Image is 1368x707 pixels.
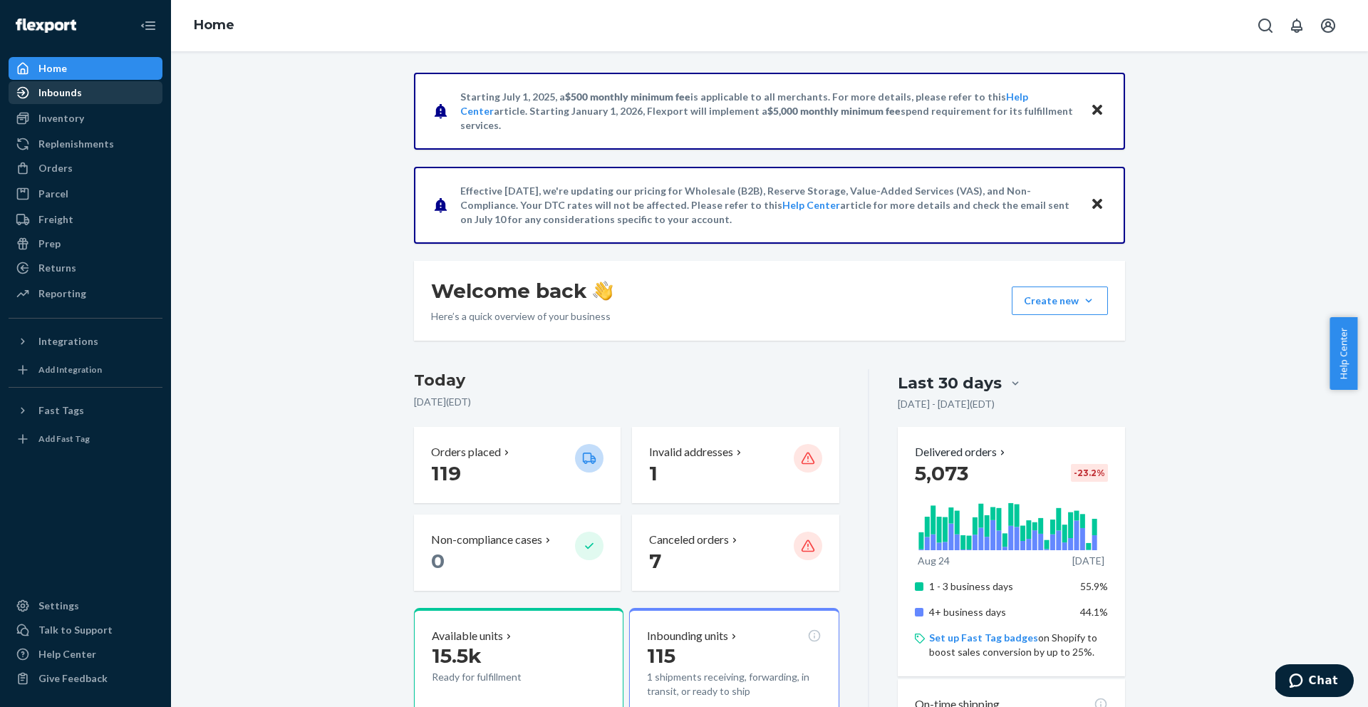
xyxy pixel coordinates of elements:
p: 1 shipments receiving, forwarding, in transit, or ready to ship [647,670,821,698]
span: 0 [431,549,445,573]
div: Integrations [38,334,98,349]
a: Returns [9,257,162,279]
a: Freight [9,208,162,231]
button: Create new [1012,287,1108,315]
div: Talk to Support [38,623,113,637]
a: Help Center [782,199,840,211]
button: Close [1088,100,1107,121]
h1: Welcome back [431,278,613,304]
p: [DATE] ( EDT ) [414,395,839,409]
button: Give Feedback [9,667,162,690]
p: 4+ business days [929,605,1069,619]
span: 1 [649,461,658,485]
a: Reporting [9,282,162,305]
div: Returns [38,261,76,275]
p: [DATE] [1072,554,1104,568]
div: Add Fast Tag [38,433,90,445]
ol: breadcrumbs [182,5,246,46]
a: Inventory [9,107,162,130]
div: Help Center [38,647,96,661]
a: Add Integration [9,358,162,381]
p: Inbounding units [647,628,728,644]
img: hand-wave emoji [593,281,613,301]
a: Parcel [9,182,162,205]
button: Delivered orders [915,444,1008,460]
p: Canceled orders [649,532,729,548]
p: on Shopify to boost sales conversion by up to 25%. [929,631,1108,659]
div: Parcel [38,187,68,201]
p: [DATE] - [DATE] ( EDT ) [898,397,995,411]
div: Inbounds [38,86,82,100]
button: Non-compliance cases 0 [414,515,621,591]
iframe: Opens a widget where you can chat to one of our agents [1275,664,1354,700]
button: Integrations [9,330,162,353]
img: Flexport logo [16,19,76,33]
a: Prep [9,232,162,255]
span: 115 [647,644,675,668]
a: Home [9,57,162,80]
a: Set up Fast Tag badges [929,631,1038,644]
div: Freight [38,212,73,227]
p: 1 - 3 business days [929,579,1069,594]
div: Add Integration [38,363,102,376]
span: 15.5k [432,644,482,668]
button: Invalid addresses 1 [632,427,839,503]
button: Open account menu [1314,11,1342,40]
button: Open Search Box [1251,11,1280,40]
button: Close [1088,195,1107,215]
p: Available units [432,628,503,644]
div: Settings [38,599,79,613]
button: Canceled orders 7 [632,515,839,591]
div: Home [38,61,67,76]
button: Orders placed 119 [414,427,621,503]
div: Prep [38,237,61,251]
span: 44.1% [1080,606,1108,618]
span: 119 [431,461,461,485]
div: Last 30 days [898,372,1002,394]
a: Orders [9,157,162,180]
div: -23.2 % [1071,464,1108,482]
button: Close Navigation [134,11,162,40]
p: Aug 24 [918,554,950,568]
div: Give Feedback [38,671,108,686]
h3: Today [414,369,839,392]
div: Orders [38,161,73,175]
button: Open notifications [1282,11,1311,40]
div: Reporting [38,287,86,301]
a: Help Center [9,643,162,666]
span: 7 [649,549,661,573]
a: Add Fast Tag [9,428,162,450]
div: Inventory [38,111,84,125]
span: 5,073 [915,461,968,485]
p: Ready for fulfillment [432,670,564,684]
a: Inbounds [9,81,162,104]
p: Starting July 1, 2025, a is applicable to all merchants. For more details, please refer to this a... [460,90,1077,133]
button: Help Center [1330,317,1357,390]
span: $500 monthly minimum fee [565,91,690,103]
a: Home [194,17,234,33]
div: Fast Tags [38,403,84,418]
a: Settings [9,594,162,617]
p: Non-compliance cases [431,532,542,548]
p: Effective [DATE], we're updating our pricing for Wholesale (B2B), Reserve Storage, Value-Added Se... [460,184,1077,227]
p: Orders placed [431,444,501,460]
span: $5,000 monthly minimum fee [767,105,901,117]
a: Replenishments [9,133,162,155]
span: 55.9% [1080,580,1108,592]
button: Fast Tags [9,399,162,422]
p: Invalid addresses [649,444,733,460]
div: Replenishments [38,137,114,151]
p: Here’s a quick overview of your business [431,309,613,324]
button: Talk to Support [9,619,162,641]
